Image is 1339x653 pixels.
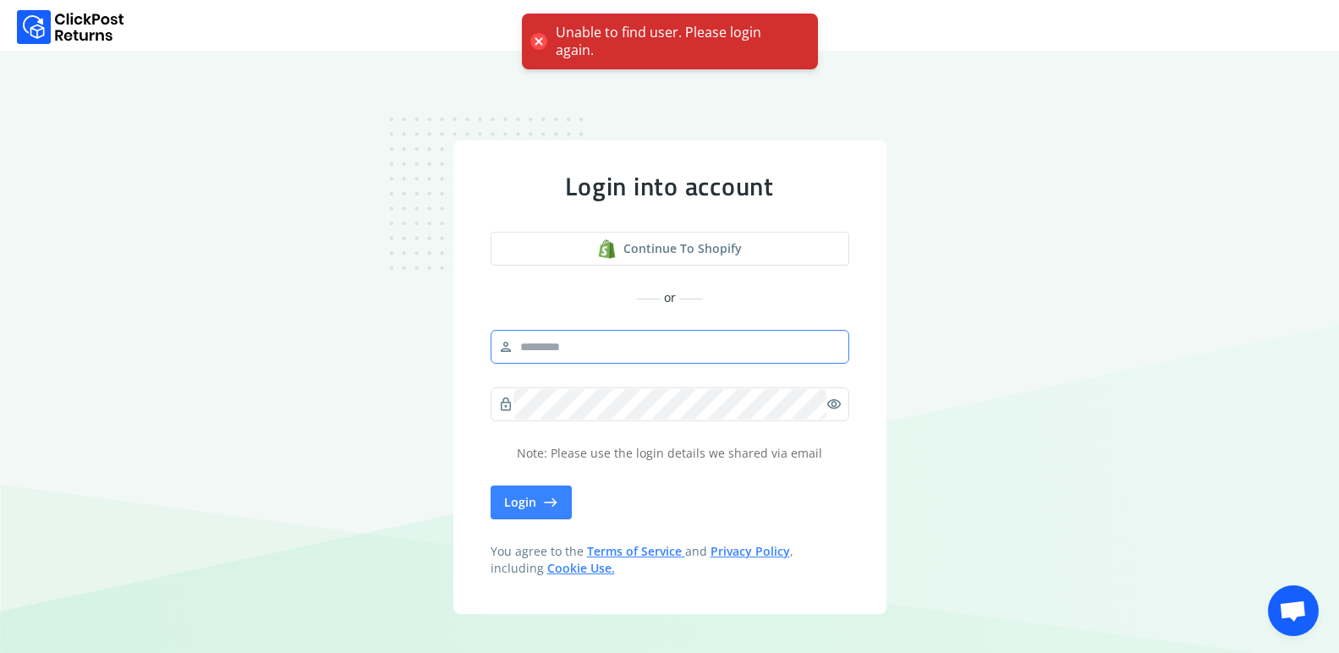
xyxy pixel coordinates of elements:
[491,232,849,266] button: Continue to shopify
[491,543,849,577] span: You agree to the and , including
[491,289,849,306] div: or
[543,491,558,514] span: east
[623,240,742,257] span: Continue to shopify
[17,10,124,44] img: Logo
[491,486,572,519] button: Login east
[491,232,849,266] a: shopify logoContinue to shopify
[556,24,801,59] div: Unable to find user. Please login again.
[597,239,617,259] img: shopify logo
[826,392,842,416] span: visibility
[587,543,685,559] a: Terms of Service
[547,560,615,576] a: Cookie Use.
[498,392,513,416] span: lock
[498,335,513,359] span: person
[491,445,849,462] p: Note: Please use the login details we shared via email
[491,171,849,201] div: Login into account
[711,543,790,559] a: Privacy Policy
[1268,585,1319,636] div: Open chat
